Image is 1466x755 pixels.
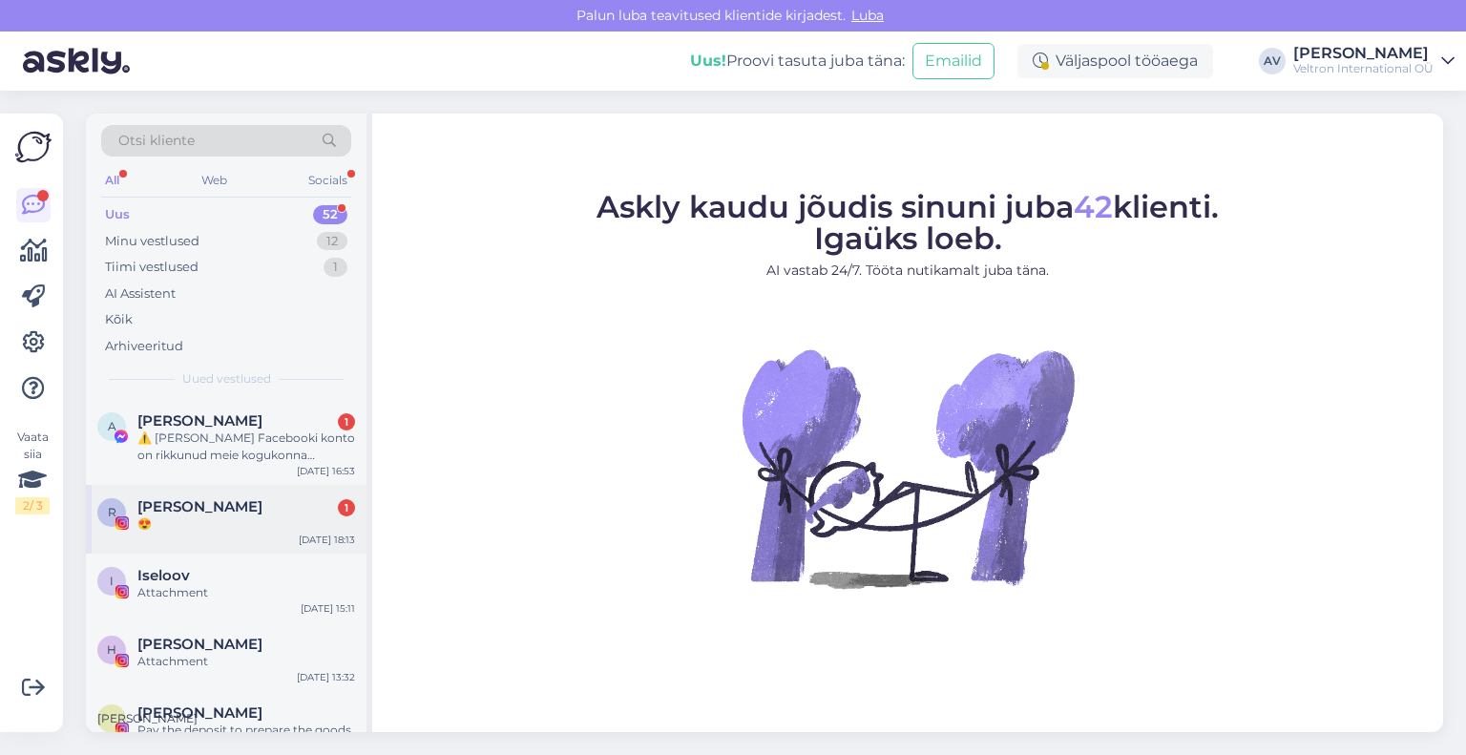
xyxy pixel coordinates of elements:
[1074,188,1113,225] span: 42
[137,584,355,601] div: Attachment
[137,515,355,533] div: 😍
[317,232,347,251] div: 12
[304,168,351,193] div: Socials
[597,188,1219,257] span: Askly kaudu jõudis sinuni juba klienti. Igaüks loeb.
[597,261,1219,281] p: AI vastab 24/7. Tööta nutikamalt juba täna.
[105,232,199,251] div: Minu vestlused
[912,43,995,79] button: Emailid
[846,7,890,24] span: Luba
[324,258,347,277] div: 1
[15,429,50,514] div: Vaata siia
[137,567,190,584] span: Iseloov
[108,505,116,519] span: R
[1293,61,1434,76] div: Veltron International OÜ
[299,533,355,547] div: [DATE] 18:13
[97,711,198,725] span: [PERSON_NAME]
[1293,46,1455,76] a: [PERSON_NAME]Veltron International OÜ
[105,310,133,329] div: Kõik
[338,499,355,516] div: 1
[137,498,262,515] span: Rait Kristal
[198,168,231,193] div: Web
[105,337,183,356] div: Arhiveeritud
[105,284,176,304] div: AI Assistent
[297,464,355,478] div: [DATE] 16:53
[101,168,123,193] div: All
[108,419,116,433] span: A
[338,413,355,430] div: 1
[137,412,262,430] span: Abraham Fernando
[118,131,195,151] span: Otsi kliente
[1259,48,1286,74] div: AV
[1293,46,1434,61] div: [PERSON_NAME]
[137,636,262,653] span: Hanno Tank
[15,497,50,514] div: 2 / 3
[690,52,726,70] b: Uus!
[137,704,262,722] span: 赵歆茜
[736,296,1079,640] img: No Chat active
[15,129,52,165] img: Askly Logo
[137,430,355,464] div: ⚠️ [PERSON_NAME] Facebooki konto on rikkunud meie kogukonna standardeid. Meie süsteem on saanud p...
[137,653,355,670] div: Attachment
[105,258,199,277] div: Tiimi vestlused
[107,642,116,657] span: H
[110,574,114,588] span: I
[182,370,271,388] span: Uued vestlused
[690,50,905,73] div: Proovi tasuta juba täna:
[105,205,130,224] div: Uus
[297,670,355,684] div: [DATE] 13:32
[301,601,355,616] div: [DATE] 15:11
[1017,44,1213,78] div: Väljaspool tööaega
[313,205,347,224] div: 52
